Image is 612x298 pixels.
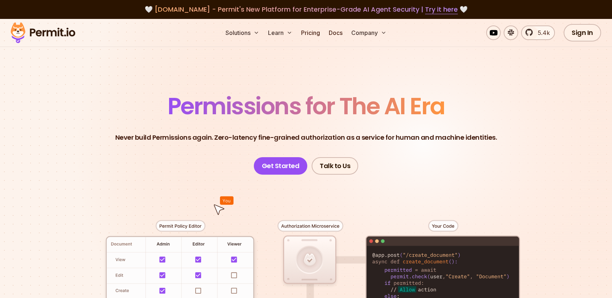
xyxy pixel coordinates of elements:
a: Docs [326,25,345,40]
a: 5.4k [521,25,555,40]
a: Pricing [298,25,323,40]
span: Permissions for The AI Era [168,90,445,122]
a: Try it here [425,5,458,14]
span: [DOMAIN_NAME] - Permit's New Platform for Enterprise-Grade AI Agent Security | [155,5,458,14]
p: Never build Permissions again. Zero-latency fine-grained authorization as a service for human and... [115,132,497,143]
div: 🤍 🤍 [17,4,595,15]
a: Talk to Us [312,157,358,175]
span: 5.4k [533,28,550,37]
button: Solutions [223,25,262,40]
a: Sign In [564,24,601,41]
button: Company [348,25,389,40]
a: Get Started [254,157,308,175]
button: Learn [265,25,295,40]
img: Permit logo [7,20,79,45]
